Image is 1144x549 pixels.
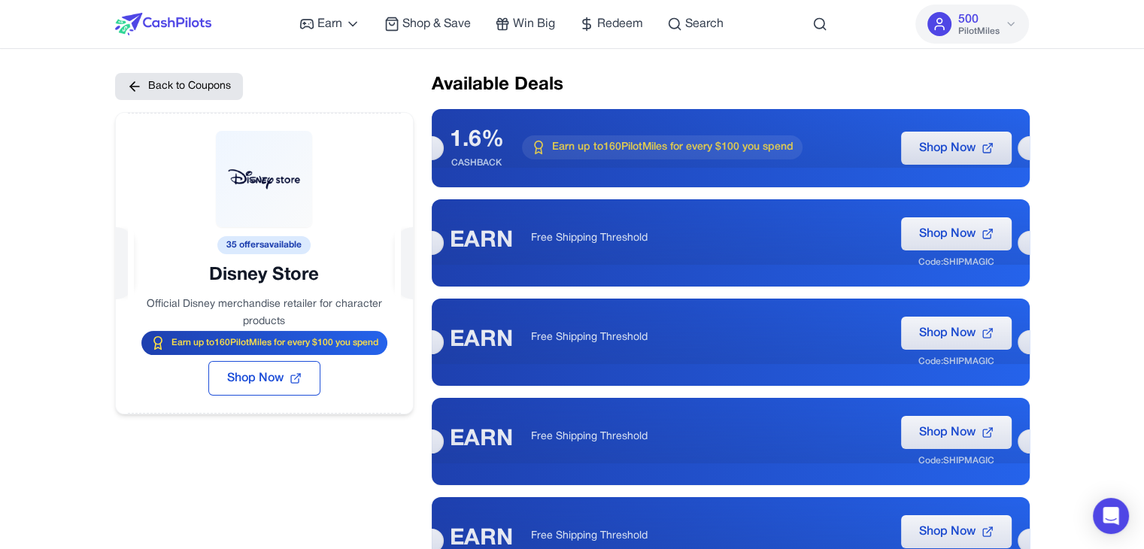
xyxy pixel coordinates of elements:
[171,337,378,349] span: Earn up to 160 PilotMiles for every $100 you spend
[685,15,724,33] span: Search
[531,330,883,345] p: Free Shipping Threshold
[667,15,724,33] a: Search
[450,127,504,154] div: 1.6%
[918,256,994,268] div: Code: SHIPMAGIC
[450,228,513,255] div: EARN
[495,15,555,33] a: Win Big
[1093,498,1129,534] div: Open Intercom Messenger
[450,327,513,354] div: EARN
[208,361,320,396] button: Shop Now
[901,132,1012,165] button: Shop Now
[919,225,976,243] span: Shop Now
[901,317,1012,350] button: Shop Now
[317,15,342,33] span: Earn
[915,5,1029,44] button: 500PilotMiles
[919,523,976,541] span: Shop Now
[901,416,1012,449] button: Shop Now
[513,15,555,33] span: Win Big
[901,515,1012,548] button: Shop Now
[115,73,243,100] button: Back to Coupons
[957,26,999,38] span: PilotMiles
[531,231,883,246] p: Free Shipping Threshold
[432,73,1030,97] h2: Available Deals
[919,139,976,157] span: Shop Now
[227,369,284,387] span: Shop Now
[299,15,360,33] a: Earn
[919,423,976,441] span: Shop Now
[901,217,1012,250] button: Shop Now
[597,15,643,33] span: Redeem
[384,15,471,33] a: Shop & Save
[531,429,883,444] p: Free Shipping Threshold
[450,426,513,453] div: EARN
[957,11,978,29] span: 500
[402,15,471,33] span: Shop & Save
[450,157,504,169] div: CASHBACK
[531,529,883,544] p: Free Shipping Threshold
[918,455,994,467] div: Code: SHIPMAGIC
[552,140,794,155] span: Earn up to 160 PilotMiles for every $100 you spend
[919,324,976,342] span: Shop Now
[115,13,211,35] img: CashPilots Logo
[579,15,643,33] a: Redeem
[918,356,994,368] div: Code: SHIPMAGIC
